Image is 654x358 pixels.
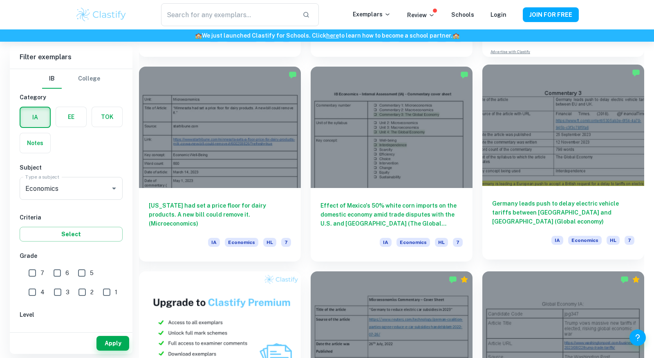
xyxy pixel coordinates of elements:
span: HL [263,238,276,247]
button: EE [56,107,86,127]
span: HL [435,238,448,247]
img: Marked [289,71,297,79]
span: IA [551,236,563,245]
div: Filter type choice [42,69,100,89]
button: College [78,69,100,89]
img: Marked [460,71,468,79]
span: SL [71,328,78,337]
div: Premium [632,275,640,284]
button: Help and Feedback [629,329,646,346]
span: Economics [225,238,258,247]
span: 5 [90,268,94,277]
a: here [326,32,339,39]
h6: Germany leads push to delay electric vehicle tariffs between [GEOGRAPHIC_DATA] and [GEOGRAPHIC_DA... [492,199,634,226]
h6: Criteria [20,213,123,222]
span: HL [607,236,620,245]
span: 7 [625,236,634,245]
h6: [US_STATE] had set a price floor for dairy products. A new bill could remove it. (Microeconomics) [149,201,291,228]
span: 6 [65,268,69,277]
button: IA [20,107,50,127]
a: Advertise with Clastify [490,49,530,55]
span: 🏫 [452,32,459,39]
h6: Grade [20,251,123,260]
h6: Effect of Mexico's 50% white corn imports on the domestic economy amid trade disputes with the U.... [320,201,463,228]
button: Select [20,227,123,242]
button: TOK [92,107,122,127]
a: Schools [451,11,474,18]
input: Search for any exemplars... [161,3,296,26]
a: Effect of Mexico's 50% white corn imports on the domestic economy amid trade disputes with the U.... [311,67,473,262]
img: Marked [449,275,457,284]
span: 🏫 [195,32,202,39]
button: IB [42,69,62,89]
button: Apply [96,336,129,351]
label: Type a subject [25,173,59,180]
span: HL [41,328,49,337]
span: IA [380,238,392,247]
img: Clastify logo [75,7,127,23]
span: 4 [40,288,45,297]
h6: Subject [20,163,123,172]
a: Germany leads push to delay electric vehicle tariffs between [GEOGRAPHIC_DATA] and [GEOGRAPHIC_DA... [482,67,644,262]
span: 7 [453,238,463,247]
img: Marked [632,69,640,77]
p: Exemplars [353,10,391,19]
span: 1 [115,288,117,297]
h6: Level [20,310,123,319]
span: 3 [66,288,69,297]
span: Economics [396,238,430,247]
h6: We just launched Clastify for Schools. Click to learn how to become a school partner. [2,31,652,40]
button: Notes [20,133,50,153]
img: Marked [620,275,629,284]
button: Open [108,183,120,194]
span: IA [208,238,220,247]
h6: Category [20,93,123,102]
p: Review [407,11,435,20]
a: Login [490,11,506,18]
h6: Filter exemplars [10,46,132,69]
div: Premium [460,275,468,284]
span: 7 [281,238,291,247]
span: Economics [568,236,602,245]
a: [US_STATE] had set a price floor for dairy products. A new bill could remove it. (Microeconomics)... [139,67,301,262]
button: JOIN FOR FREE [523,7,579,22]
span: 7 [40,268,44,277]
span: 2 [90,288,94,297]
